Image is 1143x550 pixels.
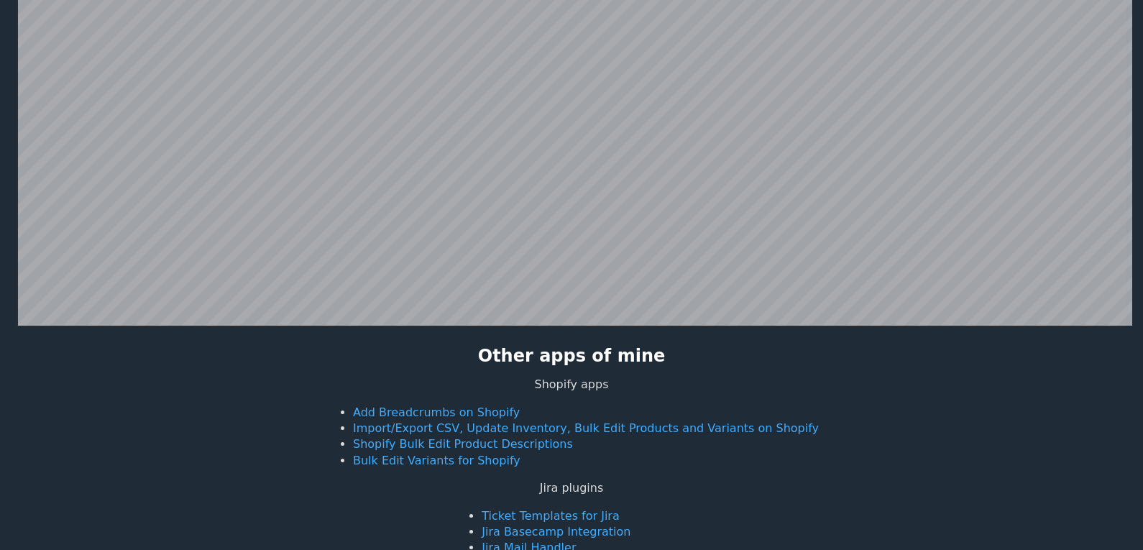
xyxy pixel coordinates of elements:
a: Bulk Edit Variants for Shopify [353,454,520,467]
h2: Other apps of mine [478,344,666,369]
a: Import/Export CSV, Update Inventory, Bulk Edit Products and Variants on Shopify [353,421,819,435]
a: Shopify Bulk Edit Product Descriptions [353,437,573,451]
a: Add Breadcrumbs on Shopify [353,405,520,419]
a: Jira Basecamp Integration [482,525,630,538]
a: Ticket Templates for Jira [482,509,619,523]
